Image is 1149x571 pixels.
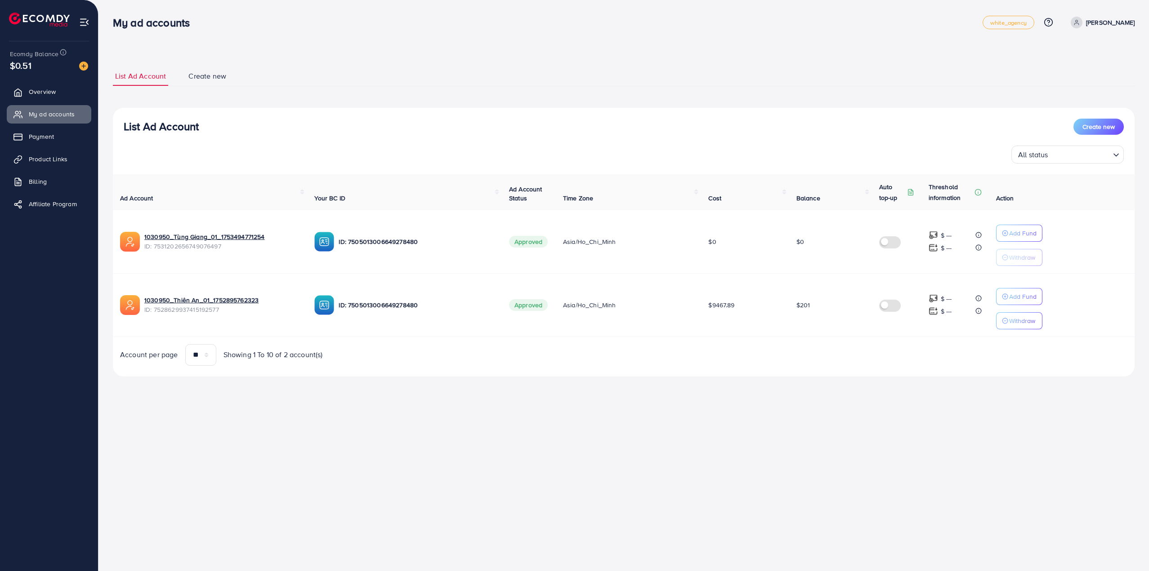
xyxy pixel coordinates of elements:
[339,300,494,310] p: ID: 7505013006649278480
[708,301,734,310] span: $9467.89
[314,194,345,203] span: Your BC ID
[941,230,952,241] p: $ ---
[10,59,31,72] span: $0.51
[224,350,323,360] span: Showing 1 To 10 of 2 account(s)
[796,301,810,310] span: $201
[29,155,67,164] span: Product Links
[996,194,1014,203] span: Action
[996,288,1042,305] button: Add Fund
[509,236,548,248] span: Approved
[144,232,300,251] div: <span class='underline'>1030950_Tùng Giang_01_1753494771254</span></br>7531202656749076497
[9,13,70,27] img: logo
[941,293,952,304] p: $ ---
[7,105,91,123] a: My ad accounts
[144,296,300,305] a: 1030950_Thiên An_01_1752895762323
[941,306,952,317] p: $ ---
[188,71,226,81] span: Create new
[879,181,905,203] p: Auto top-up
[708,194,721,203] span: Cost
[144,242,300,251] span: ID: 7531202656749076497
[1009,228,1037,239] p: Add Fund
[941,243,952,253] p: $ ---
[144,305,300,314] span: ID: 7528629937415192577
[7,150,91,168] a: Product Links
[120,194,153,203] span: Ad Account
[29,87,56,96] span: Overview
[314,232,334,252] img: ic-ba-acc.ded83a64.svg
[29,110,75,119] span: My ad accounts
[7,83,91,101] a: Overview
[929,294,938,303] img: top-up amount
[1011,146,1124,164] div: Search for option
[1016,148,1050,161] span: All status
[1086,17,1135,28] p: [PERSON_NAME]
[1067,17,1135,28] a: [PERSON_NAME]
[509,185,542,203] span: Ad Account Status
[1009,291,1037,302] p: Add Fund
[929,243,938,252] img: top-up amount
[120,350,178,360] span: Account per page
[990,20,1027,26] span: white_agency
[929,306,938,316] img: top-up amount
[79,62,88,71] img: image
[314,295,334,315] img: ic-ba-acc.ded83a64.svg
[1009,315,1035,326] p: Withdraw
[563,301,616,310] span: Asia/Ho_Chi_Minh
[929,230,938,240] img: top-up amount
[1051,146,1109,161] input: Search for option
[563,194,593,203] span: Time Zone
[339,236,494,247] p: ID: 7505013006649278480
[115,71,166,81] span: List Ad Account
[1082,122,1115,131] span: Create new
[929,181,973,203] p: Threshold information
[708,237,716,246] span: $0
[144,232,300,241] a: 1030950_Tùng Giang_01_1753494771254
[124,120,199,133] h3: List Ad Account
[563,237,616,246] span: Asia/Ho_Chi_Minh
[796,194,820,203] span: Balance
[796,237,804,246] span: $0
[29,132,54,141] span: Payment
[509,299,548,311] span: Approved
[996,249,1042,266] button: Withdraw
[1111,531,1142,564] iframe: Chat
[7,173,91,190] a: Billing
[10,49,58,58] span: Ecomdy Balance
[996,312,1042,329] button: Withdraw
[120,232,140,252] img: ic-ads-acc.e4c84228.svg
[7,195,91,213] a: Affiliate Program
[1009,252,1035,263] p: Withdraw
[79,17,89,27] img: menu
[983,16,1034,29] a: white_agency
[7,128,91,146] a: Payment
[144,296,300,314] div: <span class='underline'>1030950_Thiên An_01_1752895762323</span></br>7528629937415192577
[113,16,197,29] h3: My ad accounts
[996,225,1042,242] button: Add Fund
[1073,119,1124,135] button: Create new
[29,177,47,186] span: Billing
[120,295,140,315] img: ic-ads-acc.e4c84228.svg
[29,199,77,208] span: Affiliate Program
